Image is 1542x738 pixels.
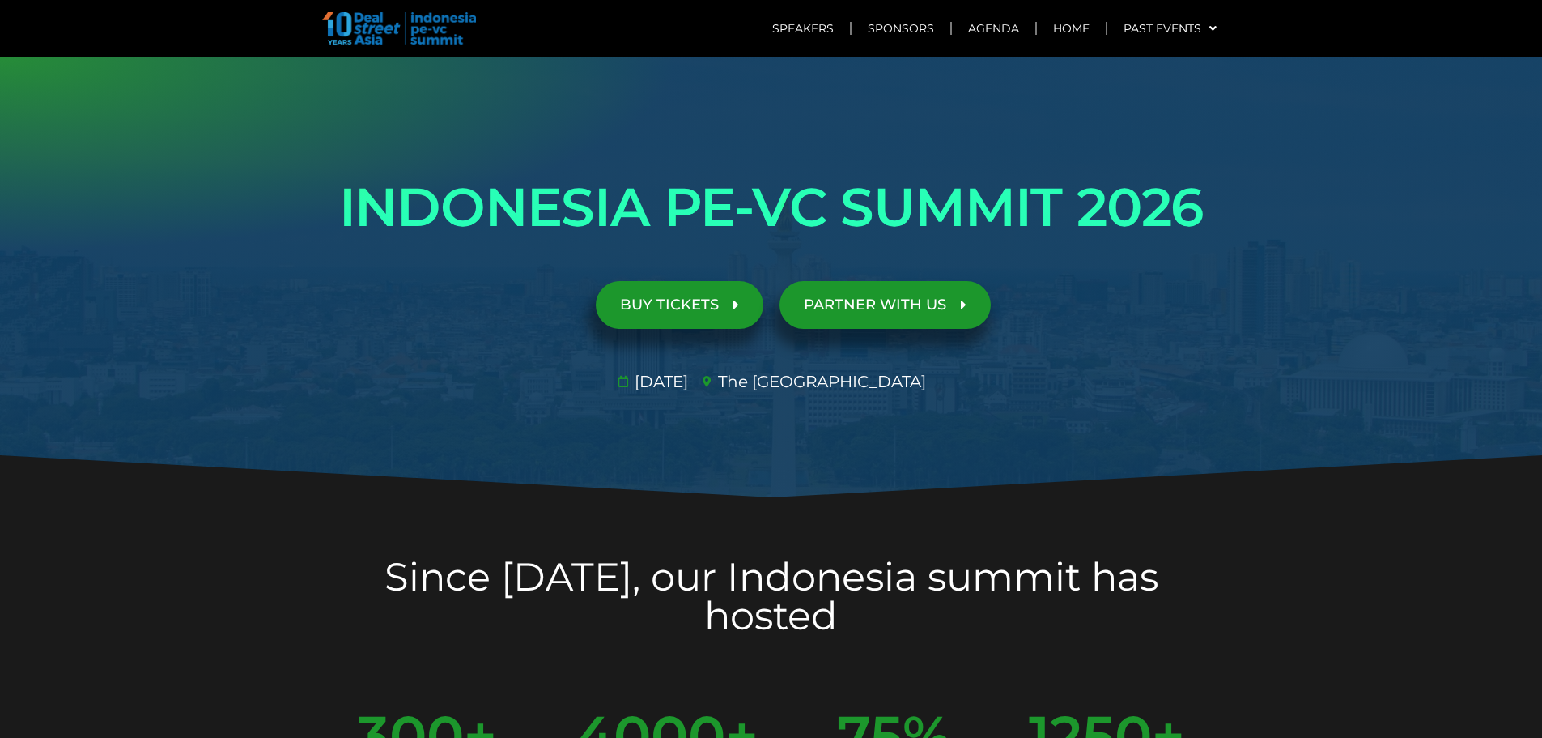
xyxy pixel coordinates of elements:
[596,281,763,329] a: BUY TICKETS
[714,369,926,394] span: The [GEOGRAPHIC_DATA]​
[631,369,688,394] span: [DATE]​
[620,297,719,313] span: BUY TICKETS
[952,10,1035,47] a: Agenda
[852,10,950,47] a: Sponsors
[318,557,1225,635] h2: Since [DATE], our Indonesia summit has hosted
[1037,10,1106,47] a: Home
[779,281,991,329] a: PARTNER WITH US
[756,10,850,47] a: Speakers
[804,297,946,313] span: PARTNER WITH US
[1107,10,1233,47] a: Past Events
[318,162,1225,253] h1: INDONESIA PE-VC SUMMIT 2026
